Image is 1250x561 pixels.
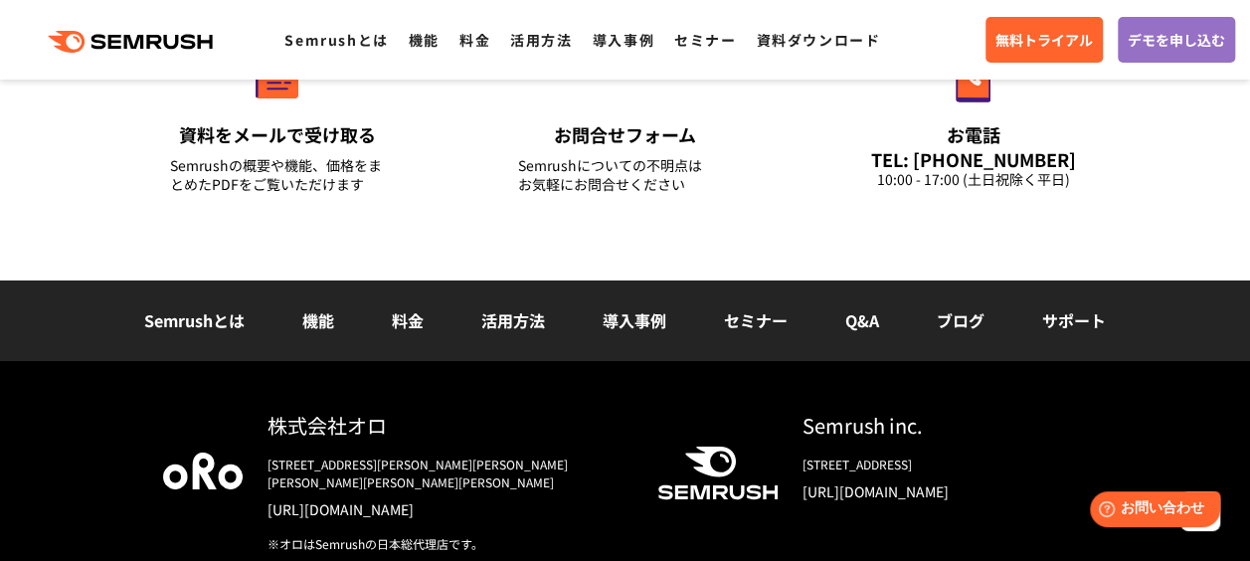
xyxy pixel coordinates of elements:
[1042,308,1106,332] a: サポート
[866,170,1081,189] div: 10:00 - 17:00 (土日祝除く平日)
[268,535,625,553] div: ※オロはSemrushの日本総代理店です。
[284,30,388,50] a: Semrushとは
[409,30,440,50] a: 機能
[268,411,625,440] div: 株式会社オロ
[163,453,243,488] img: oro company
[937,308,984,332] a: ブログ
[995,29,1093,51] span: 無料トライアル
[803,456,1088,473] div: [STREET_ADDRESS]
[866,148,1081,170] div: TEL: [PHONE_NUMBER]
[518,156,733,194] div: Semrushについての不明点は お気軽にお問合せください
[866,122,1081,147] div: お電話
[170,122,385,147] div: 資料をメールで受け取る
[481,308,545,332] a: 活用方法
[1128,29,1225,51] span: デモを申し込む
[302,308,334,332] a: 機能
[392,308,424,332] a: 料金
[144,308,245,332] a: Semrushとは
[518,122,733,147] div: お問合せフォーム
[674,30,736,50] a: セミナー
[268,499,625,519] a: [URL][DOMAIN_NAME]
[803,411,1088,440] div: Semrush inc.
[593,30,654,50] a: 導入事例
[1118,17,1235,63] a: デモを申し込む
[128,8,427,219] a: 資料をメールで受け取る Semrushの概要や機能、価格をまとめたPDFをご覧いただけます
[603,308,666,332] a: 導入事例
[845,308,879,332] a: Q&A
[724,308,788,332] a: セミナー
[476,8,775,219] a: お問合せフォーム Semrushについての不明点はお気軽にお問合せください
[170,156,385,194] div: Semrushの概要や機能、価格をまとめたPDFをご覧いただけます
[803,481,1088,501] a: [URL][DOMAIN_NAME]
[510,30,572,50] a: 活用方法
[985,17,1103,63] a: 無料トライアル
[756,30,880,50] a: 資料ダウンロード
[268,456,625,491] div: [STREET_ADDRESS][PERSON_NAME][PERSON_NAME][PERSON_NAME][PERSON_NAME][PERSON_NAME]
[459,30,490,50] a: 料金
[1073,483,1228,539] iframe: Help widget launcher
